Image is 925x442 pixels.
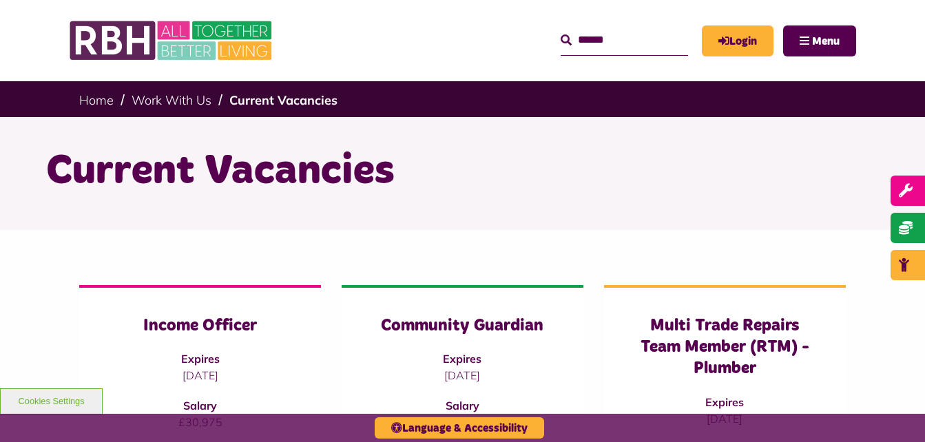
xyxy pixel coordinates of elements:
h3: Community Guardian [369,315,556,337]
img: RBH [69,14,276,67]
strong: Salary [183,399,217,412]
button: Language & Accessibility [375,417,544,439]
strong: Expires [443,352,481,366]
p: [DATE] [369,367,556,383]
h3: Multi Trade Repairs Team Member (RTM) - Plumber [632,315,818,380]
a: Home [79,92,114,108]
button: Navigation [783,25,856,56]
strong: Expires [181,352,220,366]
a: Current Vacancies [229,92,337,108]
iframe: Netcall Web Assistant for live chat [863,380,925,442]
p: [DATE] [632,410,818,427]
a: MyRBH [702,25,773,56]
h1: Current Vacancies [46,145,880,198]
strong: Expires [705,395,744,409]
p: [DATE] [107,367,293,383]
strong: Salary [446,399,479,412]
h3: Income Officer [107,315,293,337]
a: Work With Us [132,92,211,108]
span: Menu [812,36,840,47]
